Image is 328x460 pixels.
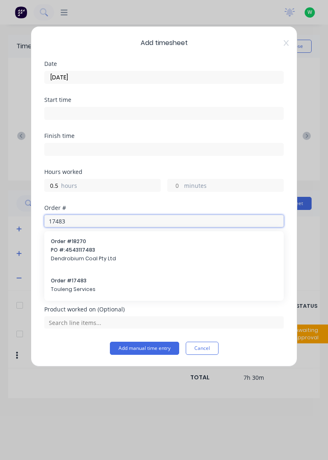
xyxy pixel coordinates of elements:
input: 0 [45,179,59,192]
label: hours [61,181,160,192]
button: Cancel [186,342,219,355]
span: Dendrobium Coal Pty Ltd [51,255,277,262]
input: Search line items... [44,316,284,329]
div: Date [44,61,284,67]
div: Product worked on (Optional) [44,307,284,312]
div: Hours worked [44,169,284,175]
span: Order # 17483 [51,277,277,284]
label: minutes [184,181,283,192]
div: Order # [44,205,284,211]
span: Add timesheet [44,38,284,48]
input: 0 [168,179,182,192]
span: Order # 18270 [51,238,277,245]
span: PO #: 4543117483 [51,246,277,254]
div: Start time [44,97,284,103]
div: Finish time [44,133,284,139]
span: Touleng Services [51,286,277,293]
button: Add manual time entry [110,342,179,355]
input: Search order number... [44,215,284,227]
